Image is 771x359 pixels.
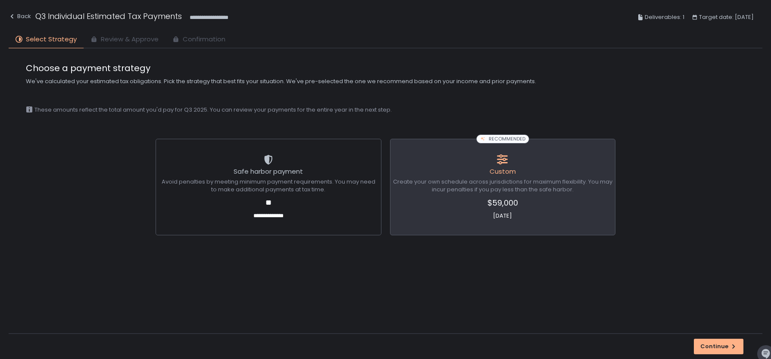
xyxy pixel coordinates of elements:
[699,12,754,22] span: Target date: [DATE]
[393,212,612,220] span: [DATE]
[694,339,743,354] button: Continue
[700,343,737,350] div: Continue
[9,11,31,22] div: Back
[645,12,684,22] span: Deliverables: 1
[489,136,525,142] span: RECOMMENDED
[393,178,612,194] span: Create your own schedule across jurisdictions for maximum flexibility. You may incur penalties if...
[159,178,378,194] span: Avoid penalties by meeting minimum payment requirements. You may need to make additional payments...
[26,62,745,74] span: Choose a payment strategy
[393,197,612,209] span: $59,000
[9,10,31,25] button: Back
[35,10,182,22] h1: Q3 Individual Estimated Tax Payments
[26,78,745,85] span: We've calculated your estimated tax obligations. Pick the strategy that best fits your situation....
[101,34,159,44] span: Review & Approve
[26,34,77,44] span: Select Strategy
[34,106,392,114] span: These amounts reflect the total amount you'd pay for Q3 2025. You can review your payments for th...
[234,167,303,176] span: Safe harbor payment
[183,34,225,44] span: Confirmation
[490,167,516,176] span: Custom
